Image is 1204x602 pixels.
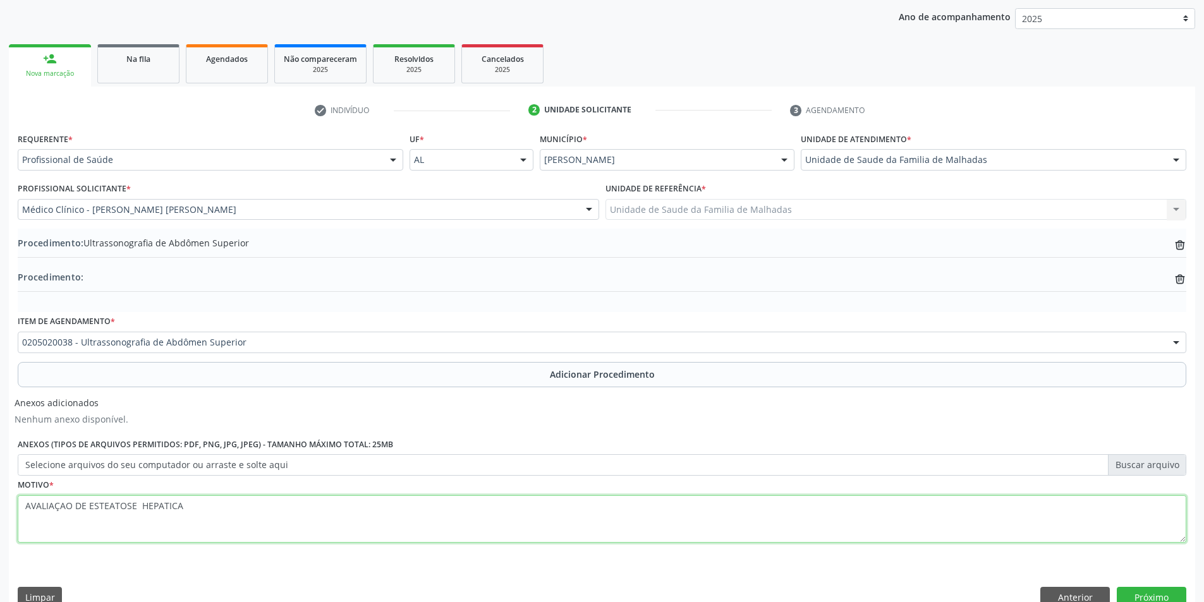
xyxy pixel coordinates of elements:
[18,179,131,199] label: Profissional Solicitante
[414,154,508,166] span: AL
[18,312,115,332] label: Item de agendamento
[18,236,249,250] span: Ultrassonografia de Abdômen Superior
[540,129,587,149] label: Município
[394,54,434,64] span: Resolvidos
[15,412,128,426] p: Nenhum anexo disponível.
[410,129,424,149] label: UF
[18,237,83,249] span: Procedimento:
[801,129,911,149] label: Unidade de atendimento
[544,154,769,166] span: [PERSON_NAME]
[206,54,248,64] span: Agendados
[284,65,357,75] div: 2025
[605,179,706,199] label: Unidade de referência
[550,368,655,381] span: Adicionar Procedimento
[18,271,83,283] span: Procedimento:
[482,54,524,64] span: Cancelados
[544,104,631,116] div: Unidade solicitante
[528,104,540,116] div: 2
[899,8,1011,24] p: Ano de acompanhamento
[18,476,54,495] label: Motivo
[22,154,377,166] span: Profissional de Saúde
[284,54,357,64] span: Não compareceram
[43,52,57,66] div: person_add
[18,69,82,78] div: Nova marcação
[15,398,128,409] h6: Anexos adicionados
[22,336,1160,349] span: 0205020038 - Ultrassonografia de Abdômen Superior
[18,435,393,454] label: Anexos (Tipos de arquivos permitidos: PDF, PNG, JPG, JPEG) - Tamanho máximo total: 25MB
[126,54,150,64] span: Na fila
[471,65,534,75] div: 2025
[18,362,1186,387] button: Adicionar Procedimento
[22,203,573,216] span: Médico Clínico - [PERSON_NAME] [PERSON_NAME]
[18,129,73,149] label: Requerente
[382,65,446,75] div: 2025
[805,154,1160,166] span: Unidade de Saude da Familia de Malhadas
